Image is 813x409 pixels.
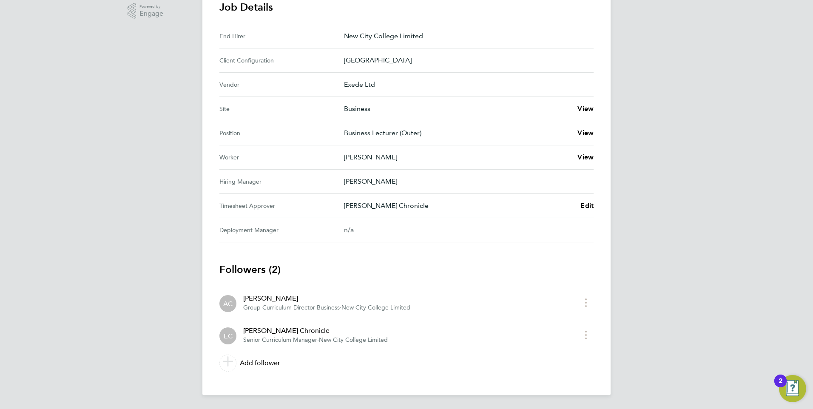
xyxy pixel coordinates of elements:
[577,153,594,161] span: View
[317,336,319,344] span: ·
[219,128,344,138] div: Position
[219,225,344,235] div: Deployment Manager
[578,328,594,341] button: timesheet menu
[344,176,587,187] p: [PERSON_NAME]
[219,80,344,90] div: Vendor
[139,10,163,17] span: Engage
[341,304,410,311] span: New City College Limited
[577,104,594,114] a: View
[344,152,571,162] p: [PERSON_NAME]
[580,202,594,210] span: Edit
[139,3,163,10] span: Powered by
[243,326,388,336] div: [PERSON_NAME] Chronicle
[779,375,806,402] button: Open Resource Center, 2 new notifications
[344,80,587,90] p: Exede Ltd
[219,327,236,344] div: Evelyn Chronicle
[219,176,344,187] div: Hiring Manager
[219,263,594,276] h3: Followers (2)
[128,3,164,19] a: Powered byEngage
[219,104,344,114] div: Site
[577,128,594,138] a: View
[344,201,574,211] p: [PERSON_NAME] Chronicle
[224,331,233,341] span: EC
[779,381,782,392] div: 2
[219,201,344,211] div: Timesheet Approver
[344,55,587,65] p: [GEOGRAPHIC_DATA]
[344,31,587,41] p: New City College Limited
[577,105,594,113] span: View
[219,31,344,41] div: End Hirer
[243,293,410,304] div: [PERSON_NAME]
[340,304,341,311] span: ·
[219,351,594,375] a: Add follower
[344,104,571,114] p: Business
[243,304,340,311] span: Group Curriculum Director Business
[219,295,236,312] div: Aaron Carr
[580,201,594,211] a: Edit
[223,299,233,308] span: AC
[219,152,344,162] div: Worker
[578,296,594,309] button: timesheet menu
[344,225,580,235] div: n/a
[577,129,594,137] span: View
[243,336,317,344] span: Senior Curriculum Manager
[319,336,388,344] span: New City College Limited
[344,128,571,138] p: Business Lecturer (Outer)
[577,152,594,162] a: View
[219,55,344,65] div: Client Configuration
[219,0,594,14] h3: Job Details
